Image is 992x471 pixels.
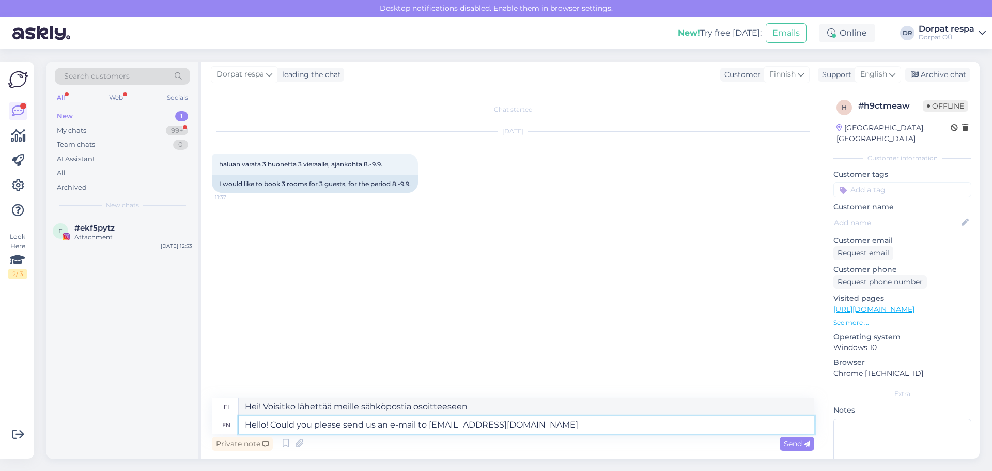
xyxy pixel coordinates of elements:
[833,169,971,180] p: Customer tags
[833,405,971,416] p: Notes
[900,26,915,40] div: DR
[106,201,139,210] span: New chats
[74,223,115,233] span: #ekf5pytz
[678,27,762,39] div: Try free [DATE]:
[834,217,959,229] input: Add name
[833,293,971,304] p: Visited pages
[175,111,188,121] div: 1
[769,69,796,80] span: Finnish
[57,126,86,136] div: My chats
[833,154,971,163] div: Customer information
[74,233,192,242] div: Attachment
[833,389,971,399] div: Extra
[833,264,971,275] p: Customer phone
[833,305,915,314] a: [URL][DOMAIN_NAME]
[833,246,893,260] div: Request email
[219,160,382,168] span: haluan varata 3 huonetta 3 vieraalle, ajankohta 8.-9.9.
[55,91,67,104] div: All
[216,69,264,80] span: Dorpat respa
[107,91,125,104] div: Web
[833,318,971,327] p: See more ...
[818,69,851,80] div: Support
[57,111,73,121] div: New
[833,235,971,246] p: Customer email
[166,126,188,136] div: 99+
[833,331,971,342] p: Operating system
[239,398,814,416] textarea: Hei! Voisitko lähettää meille sähköpostia osoitteeseen
[239,416,814,434] textarea: Hello! Could you please send us an e-mail to [EMAIL_ADDRESS][DOMAIN_NAME]
[57,154,95,164] div: AI Assistant
[215,193,254,201] span: 11:37
[919,25,974,33] div: Dorpat respa
[766,23,807,43] button: Emails
[8,232,27,279] div: Look Here
[678,28,700,38] b: New!
[57,183,87,193] div: Archived
[161,242,192,250] div: [DATE] 12:53
[212,437,273,451] div: Private note
[58,227,63,235] span: e
[833,368,971,379] p: Chrome [TECHNICAL_ID]
[833,275,927,289] div: Request phone number
[905,68,970,82] div: Archive chat
[919,25,986,41] a: Dorpat respaDorpat OÜ
[212,175,418,193] div: I would like to book 3 rooms for 3 guests, for the period 8.-9.9.
[858,100,923,112] div: # h9ctmeaw
[222,416,230,434] div: en
[833,342,971,353] p: Windows 10
[8,269,27,279] div: 2 / 3
[165,91,190,104] div: Socials
[173,140,188,150] div: 0
[833,182,971,197] input: Add a tag
[836,123,951,144] div: [GEOGRAPHIC_DATA], [GEOGRAPHIC_DATA]
[720,69,761,80] div: Customer
[833,357,971,368] p: Browser
[212,127,814,136] div: [DATE]
[57,140,95,150] div: Team chats
[842,103,847,111] span: h
[8,70,28,89] img: Askly Logo
[860,69,887,80] span: English
[923,100,968,112] span: Offline
[278,69,341,80] div: leading the chat
[57,168,66,178] div: All
[819,24,875,42] div: Online
[833,202,971,212] p: Customer name
[919,33,974,41] div: Dorpat OÜ
[64,71,130,82] span: Search customers
[224,398,229,416] div: fi
[212,105,814,114] div: Chat started
[784,439,810,448] span: Send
